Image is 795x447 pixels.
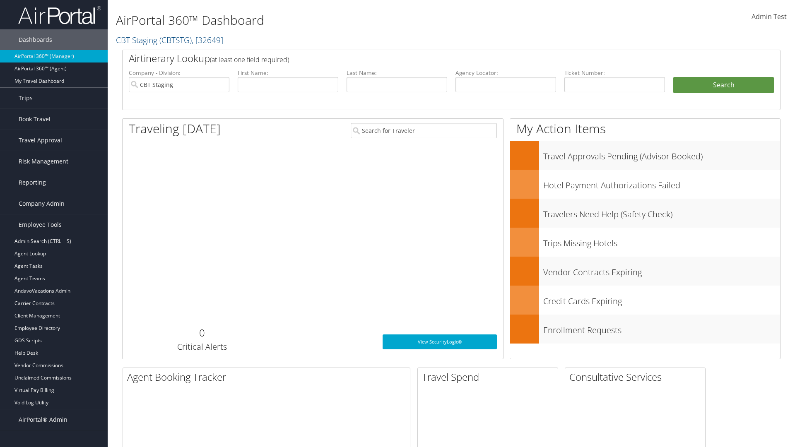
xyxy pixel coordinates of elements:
[673,77,774,94] button: Search
[351,123,497,138] input: Search for Traveler
[127,370,410,384] h2: Agent Booking Tracker
[422,370,558,384] h2: Travel Spend
[19,29,52,50] span: Dashboards
[543,320,780,336] h3: Enrollment Requests
[455,69,556,77] label: Agency Locator:
[510,257,780,286] a: Vendor Contracts Expiring
[19,193,65,214] span: Company Admin
[129,326,275,340] h2: 0
[510,120,780,137] h1: My Action Items
[129,51,719,65] h2: Airtinerary Lookup
[129,341,275,353] h3: Critical Alerts
[543,204,780,220] h3: Travelers Need Help (Safety Check)
[510,286,780,315] a: Credit Cards Expiring
[569,370,705,384] h2: Consultative Services
[116,12,563,29] h1: AirPortal 360™ Dashboard
[19,109,51,130] span: Book Travel
[19,172,46,193] span: Reporting
[510,315,780,344] a: Enrollment Requests
[564,69,665,77] label: Ticket Number:
[543,175,780,191] h3: Hotel Payment Authorizations Failed
[752,12,787,21] span: Admin Test
[116,34,223,46] a: CBT Staging
[210,55,289,64] span: (at least one field required)
[383,334,497,349] a: View SecurityLogic®
[19,151,68,172] span: Risk Management
[347,69,447,77] label: Last Name:
[510,141,780,170] a: Travel Approvals Pending (Advisor Booked)
[510,199,780,228] a: Travelers Need Help (Safety Check)
[129,120,221,137] h1: Traveling [DATE]
[510,228,780,257] a: Trips Missing Hotels
[543,262,780,278] h3: Vendor Contracts Expiring
[19,409,67,430] span: AirPortal® Admin
[159,34,192,46] span: ( CBTSTG )
[543,233,780,249] h3: Trips Missing Hotels
[19,214,62,235] span: Employee Tools
[129,69,229,77] label: Company - Division:
[238,69,338,77] label: First Name:
[543,291,780,307] h3: Credit Cards Expiring
[192,34,223,46] span: , [ 32649 ]
[752,4,787,30] a: Admin Test
[19,130,62,151] span: Travel Approval
[510,170,780,199] a: Hotel Payment Authorizations Failed
[18,5,101,25] img: airportal-logo.png
[543,147,780,162] h3: Travel Approvals Pending (Advisor Booked)
[19,88,33,108] span: Trips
